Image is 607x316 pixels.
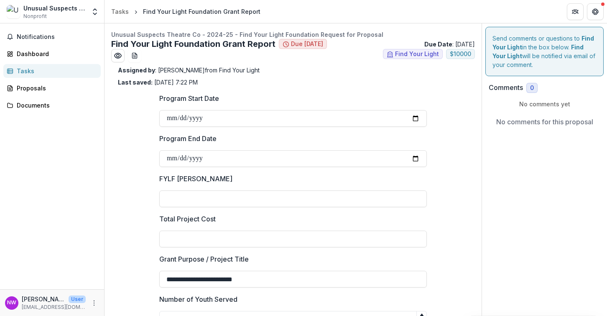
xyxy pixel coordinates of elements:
[159,93,219,103] p: Program Start Date
[111,49,125,62] button: Preview d9d8ba54-6ebe-486a-a050-c9fc9edd9def.pdf
[7,5,20,18] img: Unusual Suspects Theatre Co
[7,300,16,306] div: Nick Williams
[3,81,101,95] a: Proposals
[17,84,94,92] div: Proposals
[485,27,604,76] div: Send comments or questions to in the box below. will be notified via email of your comment.
[17,49,94,58] div: Dashboard
[111,30,475,39] p: Unusual Suspects Theatre Co - 2024-25 - Find Your Light Foundation Request for Proposal
[587,3,604,20] button: Get Help
[118,78,198,87] p: [DATE] 7:22 PM
[69,295,86,303] p: User
[424,41,452,48] strong: Due Date
[3,47,101,61] a: Dashboard
[111,39,275,49] h2: Find Your Light Foundation Grant Report
[159,174,232,184] p: FYLF [PERSON_NAME]
[489,100,600,108] p: No comments yet
[23,13,47,20] span: Nonprofit
[143,7,260,16] div: Find Your Light Foundation Grant Report
[489,84,523,92] h2: Comments
[530,85,534,92] span: 0
[450,51,471,58] span: $ 10000
[22,303,86,311] p: [EMAIL_ADDRESS][DOMAIN_NAME]
[395,51,439,58] span: Find Your Light
[22,295,65,303] p: [PERSON_NAME]
[424,40,475,49] p: : [DATE]
[496,117,593,127] p: No comments for this proposal
[567,3,584,20] button: Partners
[3,98,101,112] a: Documents
[17,101,94,110] div: Documents
[159,134,217,144] p: Program End Date
[159,294,237,304] p: Number of Youth Served
[159,254,249,264] p: Grant Purpose / Project Title
[3,64,101,78] a: Tasks
[159,214,216,224] p: Total Project Cost
[108,5,132,18] a: Tasks
[17,67,94,75] div: Tasks
[17,33,97,41] span: Notifications
[118,79,153,86] strong: Last saved:
[3,30,101,44] button: Notifications
[108,5,264,18] nav: breadcrumb
[23,4,86,13] div: Unusual Suspects Theatre Co
[89,3,101,20] button: Open entity switcher
[111,7,129,16] div: Tasks
[118,66,468,75] p: : [PERSON_NAME] from Find Your Light
[118,67,155,74] strong: Assigned by
[291,41,323,48] span: Due [DATE]
[89,298,99,308] button: More
[128,49,141,62] button: download-word-button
